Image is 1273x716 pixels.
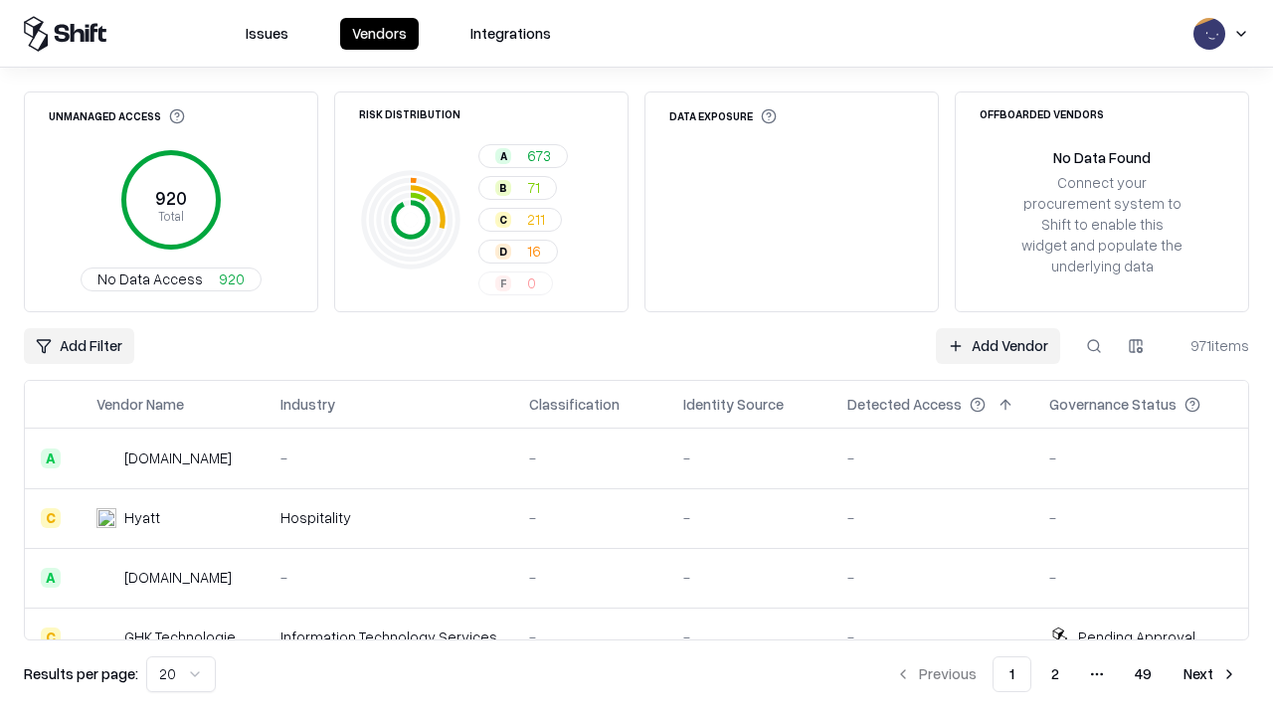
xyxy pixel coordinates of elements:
button: Vendors [340,18,419,50]
tspan: 920 [155,187,187,209]
div: Governance Status [1049,394,1177,415]
button: 1 [993,656,1031,692]
span: 673 [527,145,551,166]
img: GHK Technologies Inc. [96,627,116,647]
div: Data Exposure [669,108,777,124]
div: - [683,567,816,588]
div: No Data Found [1053,147,1151,168]
span: 920 [219,268,245,289]
div: Pending Approval [1078,626,1195,647]
div: C [41,627,61,647]
button: No Data Access920 [81,268,262,291]
div: - [280,567,497,588]
div: Hospitality [280,507,497,528]
button: Integrations [458,18,563,50]
div: Detected Access [847,394,962,415]
div: C [495,212,511,228]
div: - [683,507,816,528]
div: A [495,148,511,164]
div: Unmanaged Access [49,108,185,124]
div: - [1049,447,1232,468]
div: GHK Technologies Inc. [124,626,249,647]
span: 211 [527,209,545,230]
div: Risk Distribution [359,108,460,119]
div: - [529,447,651,468]
div: Vendor Name [96,394,184,415]
p: Results per page: [24,663,138,684]
div: - [529,626,651,647]
div: [DOMAIN_NAME] [124,447,232,468]
button: B71 [478,176,557,200]
nav: pagination [883,656,1249,692]
div: - [280,447,497,468]
div: Classification [529,394,620,415]
a: Add Vendor [936,328,1060,364]
div: Connect your procurement system to Shift to enable this widget and populate the underlying data [1019,172,1184,277]
div: A [41,448,61,468]
div: - [1049,567,1232,588]
div: Information Technology Services [280,626,497,647]
div: - [683,447,816,468]
button: Next [1172,656,1249,692]
div: - [847,567,1017,588]
button: A673 [478,144,568,168]
div: - [847,626,1017,647]
div: Industry [280,394,335,415]
tspan: Total [158,208,184,224]
span: No Data Access [97,268,203,289]
div: A [41,568,61,588]
img: intrado.com [96,448,116,468]
div: C [41,508,61,528]
div: Identity Source [683,394,784,415]
img: primesec.co.il [96,568,116,588]
button: D16 [478,240,558,264]
img: Hyatt [96,508,116,528]
div: D [495,244,511,260]
div: 971 items [1170,335,1249,356]
div: Hyatt [124,507,160,528]
div: - [847,447,1017,468]
div: - [529,507,651,528]
div: B [495,180,511,196]
div: [DOMAIN_NAME] [124,567,232,588]
div: - [529,567,651,588]
div: - [847,507,1017,528]
div: - [683,626,816,647]
span: 71 [527,177,540,198]
button: 2 [1035,656,1075,692]
button: Add Filter [24,328,134,364]
button: 49 [1119,656,1168,692]
span: 16 [527,241,541,262]
button: Issues [234,18,300,50]
div: - [1049,507,1232,528]
div: Offboarded Vendors [980,108,1104,119]
button: C211 [478,208,562,232]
